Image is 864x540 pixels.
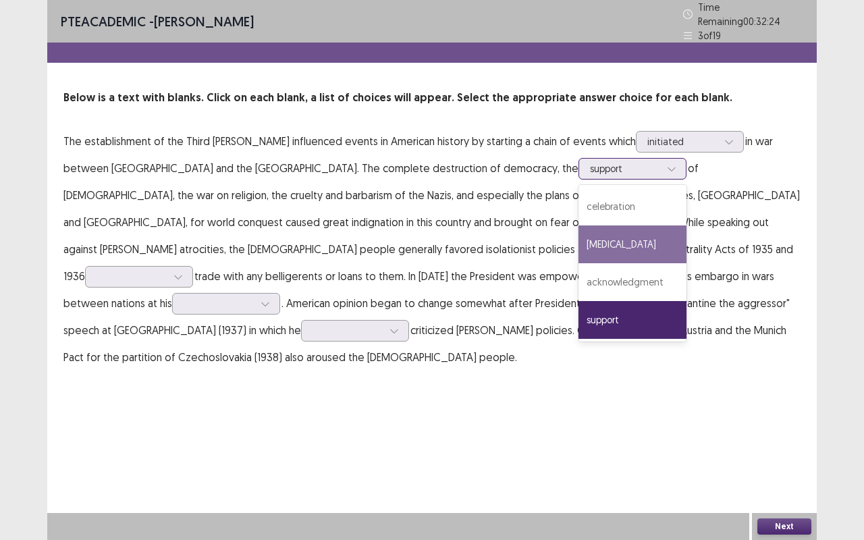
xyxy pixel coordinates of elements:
p: The establishment of the Third [PERSON_NAME] influenced events in American history by starting a ... [63,128,801,371]
div: celebration [578,188,686,225]
p: Below is a text with blanks. Click on each blank, a list of choices will appear. Select the appro... [63,90,801,106]
p: - [PERSON_NAME] [61,11,254,32]
div: support [590,159,660,179]
div: initiated [647,132,718,152]
p: 3 of 19 [698,28,721,43]
div: [MEDICAL_DATA] [578,225,686,263]
span: PTE academic [61,13,146,30]
button: Next [757,518,811,535]
div: support [578,301,686,339]
div: acknowledgment [578,263,686,301]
